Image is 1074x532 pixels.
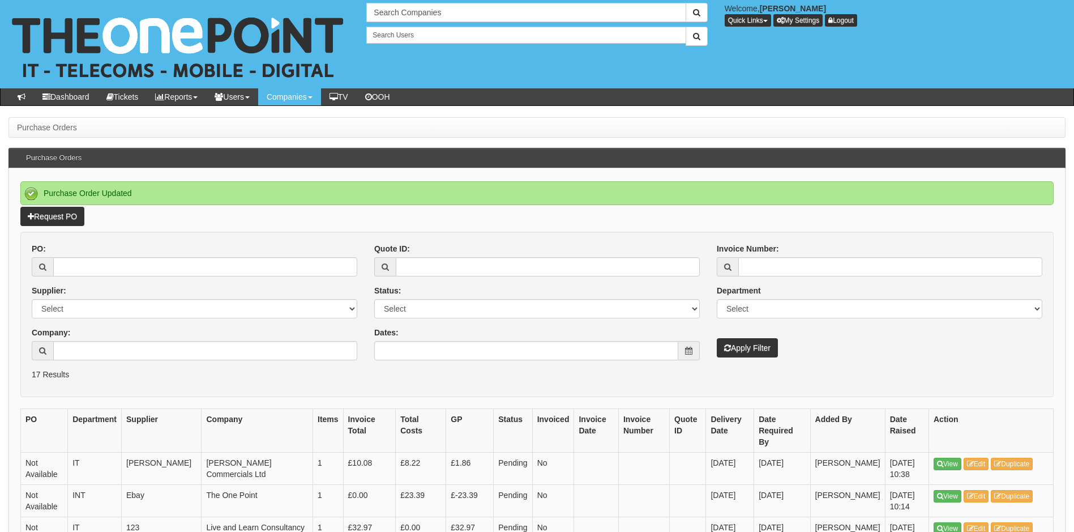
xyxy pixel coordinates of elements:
a: Edit [964,490,989,503]
td: [DATE] [754,485,810,517]
td: [DATE] [706,485,754,517]
td: Not Available [21,485,68,517]
td: [PERSON_NAME] [810,485,885,517]
td: 1 [313,485,344,517]
label: PO: [32,243,46,254]
a: Edit [964,458,989,470]
div: Purchase Order Updated [20,181,1054,205]
h3: Purchase Orders [20,148,87,168]
input: Search Companies [366,3,686,22]
td: No [532,485,574,517]
th: Invoice Date [574,409,619,453]
th: Total Costs [396,409,446,453]
a: My Settings [773,14,823,27]
td: [PERSON_NAME] [810,453,885,485]
th: Delivery Date [706,409,754,453]
td: [PERSON_NAME] Commercials Ltd [202,453,313,485]
td: IT [68,453,122,485]
button: Quick Links [725,14,771,27]
a: OOH [357,88,399,105]
label: Invoice Number: [717,243,779,254]
td: £0.00 [343,485,396,517]
th: Invoice Total [343,409,396,453]
th: Action [929,409,1054,453]
label: Department [717,285,761,296]
th: Department [68,409,122,453]
a: Tickets [98,88,147,105]
a: Logout [825,14,857,27]
div: Welcome, [716,3,1074,27]
td: Pending [494,453,532,485]
td: Pending [494,485,532,517]
input: Search Users [366,27,686,44]
label: Status: [374,285,401,296]
th: Company [202,409,313,453]
a: View [934,490,961,503]
label: Quote ID: [374,243,410,254]
td: £8.22 [396,453,446,485]
td: INT [68,485,122,517]
a: TV [321,88,357,105]
label: Dates: [374,327,399,338]
td: Not Available [21,453,68,485]
a: Users [206,88,258,105]
td: £23.39 [396,485,446,517]
th: Date Raised [885,409,928,453]
button: Apply Filter [717,338,778,357]
th: Invoice Number [618,409,669,453]
td: £1.86 [446,453,494,485]
th: PO [21,409,68,453]
label: Supplier: [32,285,66,296]
td: £-23.39 [446,485,494,517]
a: Companies [258,88,321,105]
th: Status [494,409,532,453]
th: Items [313,409,344,453]
td: £10.08 [343,453,396,485]
th: GP [446,409,494,453]
td: [DATE] 10:14 [885,485,928,517]
td: [PERSON_NAME] [122,453,202,485]
th: Quote ID [670,409,706,453]
a: Duplicate [991,490,1033,503]
label: Company: [32,327,70,338]
b: [PERSON_NAME] [760,4,826,13]
td: [DATE] [706,453,754,485]
th: Supplier [122,409,202,453]
a: Request PO [20,207,84,226]
td: [DATE] [754,453,810,485]
td: 1 [313,453,344,485]
a: View [934,458,961,470]
th: Date Required By [754,409,810,453]
td: The One Point [202,485,313,517]
th: Invoiced [532,409,574,453]
a: Reports [147,88,206,105]
a: Duplicate [991,458,1033,470]
td: [DATE] 10:38 [885,453,928,485]
th: Added By [810,409,885,453]
td: No [532,453,574,485]
li: Purchase Orders [17,122,77,133]
a: Dashboard [34,88,98,105]
td: Ebay [122,485,202,517]
p: 17 Results [32,369,1042,380]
